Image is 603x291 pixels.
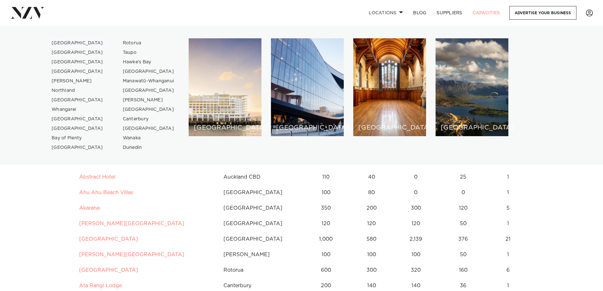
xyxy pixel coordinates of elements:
a: [GEOGRAPHIC_DATA] [118,105,179,114]
td: 1 [487,247,530,263]
a: [GEOGRAPHIC_DATA] [47,95,108,105]
td: 120 [301,216,351,231]
a: BLOG [408,6,431,20]
a: Auckland venues [GEOGRAPHIC_DATA] [189,38,261,136]
a: SUPPLIERS [431,6,467,20]
a: Manawatū-Whanganui [118,76,179,86]
td: 50 [440,216,487,231]
td: Rotorua [218,263,301,278]
td: 1 [487,216,530,231]
td: 6 [487,263,530,278]
a: [GEOGRAPHIC_DATA] [118,86,179,95]
a: Akarana [79,206,100,211]
td: 0 [440,185,487,200]
a: Abstract Hotel [79,174,115,180]
td: 376 [440,231,487,247]
td: 120 [440,200,487,216]
a: [GEOGRAPHIC_DATA] [47,143,108,152]
td: 80 [351,185,392,200]
h6: [GEOGRAPHIC_DATA] [194,124,256,131]
a: Whangarei [47,105,108,114]
a: [GEOGRAPHIC_DATA] [47,114,108,124]
a: Wanaka [118,133,179,143]
a: Ahu Ahu Beach Villas [79,190,133,195]
td: 1,000 [301,231,351,247]
td: 21 [487,231,530,247]
a: Canterbury [118,114,179,124]
a: [PERSON_NAME] [47,76,108,86]
a: Hawke's Bay [118,57,179,67]
td: [GEOGRAPHIC_DATA] [218,200,301,216]
td: [GEOGRAPHIC_DATA] [218,216,301,231]
td: 0 [392,185,440,200]
a: [GEOGRAPHIC_DATA] [118,124,179,133]
a: Locations [364,6,408,20]
td: 2,139 [392,231,440,247]
td: 110 [301,169,351,185]
td: 160 [440,263,487,278]
td: [GEOGRAPHIC_DATA] [218,185,301,200]
h6: [GEOGRAPHIC_DATA] [276,124,339,131]
a: Christchurch venues [GEOGRAPHIC_DATA] [353,38,426,136]
a: [GEOGRAPHIC_DATA] [47,48,108,57]
td: 200 [351,200,392,216]
a: [PERSON_NAME] [118,95,179,105]
a: [GEOGRAPHIC_DATA] [118,67,179,76]
td: 350 [301,200,351,216]
a: Northland [47,86,108,95]
h6: [GEOGRAPHIC_DATA] [358,124,421,131]
td: 300 [351,263,392,278]
a: [GEOGRAPHIC_DATA] [47,57,108,67]
td: 120 [351,216,392,231]
td: [PERSON_NAME] [218,247,301,263]
a: Capacities [468,6,505,20]
h6: [GEOGRAPHIC_DATA] [441,124,503,131]
td: Auckland CBD [218,169,301,185]
a: Wellington venues [GEOGRAPHIC_DATA] [271,38,344,136]
td: 0 [392,169,440,185]
a: Taupo [118,48,179,57]
td: 300 [392,200,440,216]
a: Queenstown venues [GEOGRAPHIC_DATA] [436,38,508,136]
td: [GEOGRAPHIC_DATA] [218,231,301,247]
a: [GEOGRAPHIC_DATA] [47,38,108,48]
td: 40 [351,169,392,185]
td: 100 [301,247,351,263]
td: 120 [392,216,440,231]
a: Rotorua [118,38,179,48]
td: 100 [392,247,440,263]
td: 1 [487,185,530,200]
td: 50 [440,247,487,263]
td: 5 [487,200,530,216]
a: [GEOGRAPHIC_DATA] [47,67,108,76]
img: nzv-logo.png [10,7,45,18]
td: 320 [392,263,440,278]
a: Advertise your business [509,6,576,20]
a: Ata Rangi Lodge [79,283,122,288]
td: 25 [440,169,487,185]
td: 580 [351,231,392,247]
a: Bay of Plenty [47,133,108,143]
td: 600 [301,263,351,278]
a: [PERSON_NAME][GEOGRAPHIC_DATA] [79,252,184,257]
a: [GEOGRAPHIC_DATA] [79,268,138,273]
a: Dunedin [118,143,179,152]
a: [GEOGRAPHIC_DATA] [79,237,138,242]
a: [GEOGRAPHIC_DATA] [47,124,108,133]
td: 100 [301,185,351,200]
td: 1 [487,169,530,185]
td: 100 [351,247,392,263]
a: [PERSON_NAME][GEOGRAPHIC_DATA] [79,221,184,226]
